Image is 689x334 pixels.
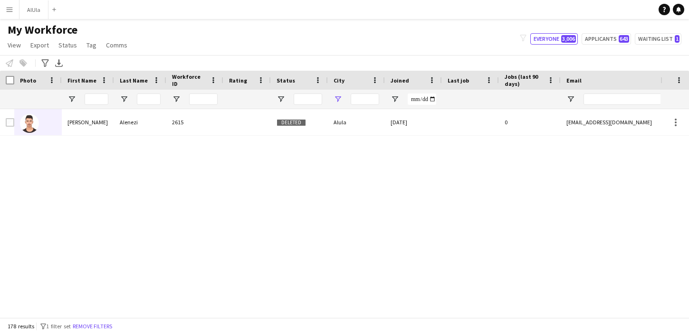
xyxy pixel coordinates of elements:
[30,41,49,49] span: Export
[294,93,322,105] input: Status Filter Input
[566,95,575,103] button: Open Filter Menu
[120,77,148,84] span: Last Name
[334,77,344,84] span: City
[58,41,77,49] span: Status
[619,35,629,43] span: 643
[566,77,582,84] span: Email
[189,93,218,105] input: Workforce ID Filter Input
[334,95,342,103] button: Open Filter Menu
[86,41,96,49] span: Tag
[20,77,36,84] span: Photo
[277,77,295,84] span: Status
[55,39,81,51] a: Status
[530,33,578,45] button: Everyone3,006
[277,95,285,103] button: Open Filter Menu
[8,23,77,37] span: My Workforce
[67,95,76,103] button: Open Filter Menu
[6,118,14,127] input: Row Selection is disabled for this row (unchecked)
[83,39,100,51] a: Tag
[172,73,206,87] span: Workforce ID
[328,109,385,135] div: Alula
[448,77,469,84] span: Last job
[675,35,679,43] span: 1
[114,109,166,135] div: Alenezi
[137,93,161,105] input: Last Name Filter Input
[582,33,631,45] button: Applicants643
[351,93,379,105] input: City Filter Input
[499,109,561,135] div: 0
[391,77,409,84] span: Joined
[106,41,127,49] span: Comms
[4,39,25,51] a: View
[53,57,65,69] app-action-btn: Export XLSX
[71,321,114,332] button: Remove filters
[62,109,114,135] div: [PERSON_NAME]
[391,95,399,103] button: Open Filter Menu
[505,73,544,87] span: Jobs (last 90 days)
[102,39,131,51] a: Comms
[172,95,181,103] button: Open Filter Menu
[408,93,436,105] input: Joined Filter Input
[27,39,53,51] a: Export
[67,77,96,84] span: First Name
[19,0,48,19] button: AlUla
[39,57,51,69] app-action-btn: Advanced filters
[20,114,39,133] img: Abdulaziz Alenezi
[46,323,71,330] span: 1 filter set
[229,77,247,84] span: Rating
[385,109,442,135] div: [DATE]
[120,95,128,103] button: Open Filter Menu
[277,119,306,126] span: Deleted
[166,109,223,135] div: 2615
[85,93,108,105] input: First Name Filter Input
[561,35,576,43] span: 3,006
[635,33,681,45] button: Waiting list1
[8,41,21,49] span: View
